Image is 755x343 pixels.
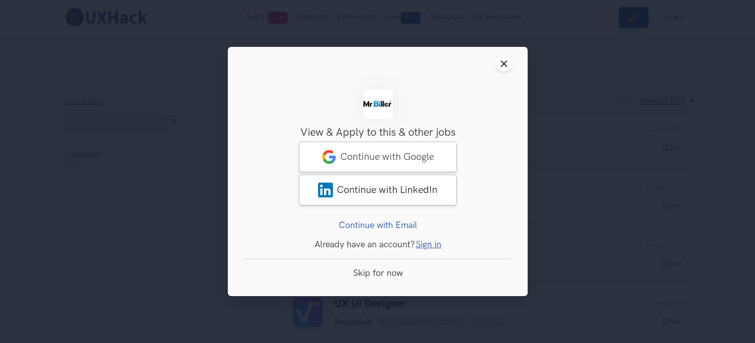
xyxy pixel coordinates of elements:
h3: View & Apply to this & other jobs [244,126,512,139]
img: LinkedIn [318,183,333,197]
span: Continue with Google [340,151,434,163]
a: googleContinue with Google [299,142,457,172]
a: Skip for now [353,268,402,278]
a: LinkedInContinue with LinkedIn [299,175,457,205]
img: google [322,150,336,164]
span: Already have an account? [314,239,414,250]
a: Continue with Email [338,220,417,230]
a: Sign in [415,239,441,250]
span: Continue with LinkedIn [337,184,437,196]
